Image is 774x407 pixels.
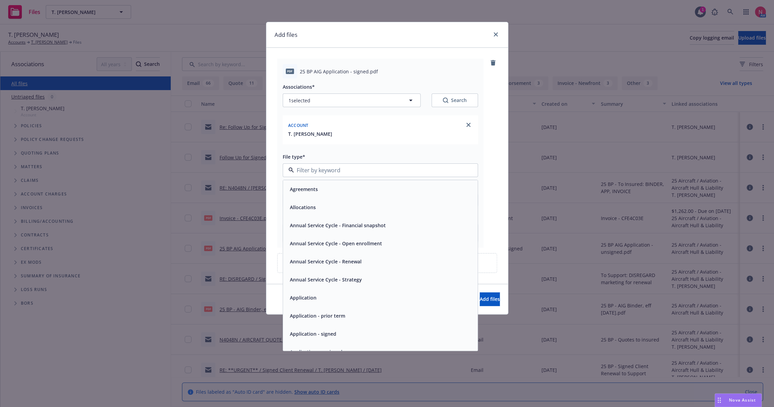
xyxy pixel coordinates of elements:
div: Upload new files [277,253,497,273]
button: T. [PERSON_NAME] [288,130,332,137]
span: 25 BP AIG Application - signed.pdf [300,68,378,75]
button: Nova Assist [715,393,762,407]
button: Application - prior term [290,312,345,319]
button: Application [290,294,316,301]
h1: Add files [275,30,297,39]
button: Annual Service Cycle - Open enrollment [290,240,382,247]
span: Account [288,122,309,128]
button: Annual Service Cycle - Renewal [290,258,362,265]
button: Application - signed [290,330,336,337]
span: Add files [480,296,500,302]
span: pdf [286,69,294,74]
span: Associations* [283,84,315,90]
button: Allocations [290,204,316,211]
button: Annual Service Cycle - Financial snapshot [290,222,386,229]
span: File type* [283,154,305,160]
span: Nova Assist [729,397,756,403]
svg: Search [443,98,448,103]
div: Drag to move [715,394,723,407]
button: Annual Service Cycle - Strategy [290,276,362,283]
button: Application - unsigned [290,348,342,355]
a: remove [489,59,497,67]
button: 1selected [283,93,421,107]
button: Add files [480,292,500,306]
a: close [464,121,473,129]
input: Filter by keyword [294,166,464,174]
span: 1 selected [289,97,310,104]
div: Search [443,97,467,104]
a: close [492,30,500,39]
button: SearchSearch [432,93,478,107]
button: Agreements [290,186,318,193]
